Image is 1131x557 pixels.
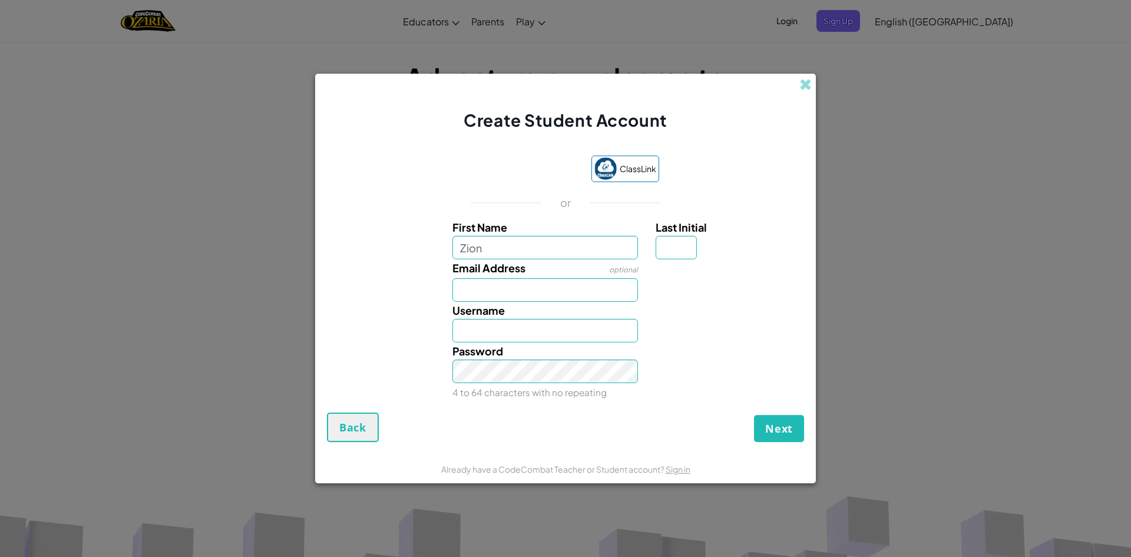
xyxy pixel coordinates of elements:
span: optional [609,265,638,274]
span: Username [452,304,505,317]
button: Back [327,413,379,442]
button: Next [754,415,804,442]
iframe: Sign in with Google Button [466,157,586,183]
p: or [560,196,571,210]
span: Already have a CodeCombat Teacher or Student account? [441,464,666,474]
span: Email Address [452,261,525,275]
span: Next [765,421,793,436]
span: Back [339,420,366,434]
span: ClassLink [620,160,656,177]
a: Sign in [666,464,690,474]
span: Last Initial [656,220,707,234]
small: 4 to 64 characters with no repeating [452,387,607,398]
span: First Name [452,220,507,234]
span: Create Student Account [464,110,667,130]
span: Password [452,344,503,358]
img: classlink-logo-small.png [594,157,617,180]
